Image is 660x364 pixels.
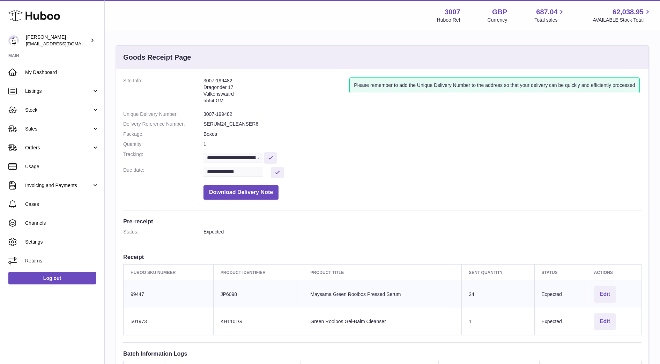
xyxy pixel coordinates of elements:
td: 501973 [124,308,214,335]
td: Maysama Green Rooibos Pressed Serum [303,281,462,308]
span: AVAILABLE Stock Total [593,17,652,23]
span: Invoicing and Payments [25,182,92,189]
a: Log out [8,272,96,284]
div: [PERSON_NAME] [26,34,89,47]
span: Usage [25,163,99,170]
span: Total sales [534,17,565,23]
div: Please remember to add the Unique Delivery Number to the address so that your delivery can be qui... [349,77,639,93]
a: 62,038.95 AVAILABLE Stock Total [593,7,652,23]
td: 24 [462,281,534,308]
button: Download Delivery Note [203,185,279,200]
td: Expected [534,308,587,335]
span: 62,038.95 [613,7,644,17]
td: KH1101G [213,308,303,335]
td: 1 [462,308,534,335]
dd: Boxes [203,131,642,138]
div: Huboo Ref [437,17,460,23]
dt: Delivery Reference Number: [123,121,203,127]
dt: Tracking: [123,151,203,163]
h3: Pre-receipt [123,217,642,225]
td: 99447 [124,281,214,308]
span: [EMAIL_ADDRESS][DOMAIN_NAME] [26,41,103,46]
dd: 1 [203,141,642,148]
td: Expected [534,281,587,308]
dt: Status: [123,229,203,235]
div: Currency [488,17,507,23]
td: JP6098 [213,281,303,308]
th: Huboo SKU Number [124,264,214,281]
button: Edit [594,313,616,330]
th: Product title [303,264,462,281]
span: Stock [25,107,92,113]
dd: 3007-199482 [203,111,642,118]
h3: Batch Information Logs [123,350,642,357]
button: Edit [594,286,616,303]
dt: Unique Delivery Number: [123,111,203,118]
span: 687.04 [536,7,557,17]
span: Channels [25,220,99,226]
h3: Goods Receipt Page [123,53,191,62]
span: Listings [25,88,92,95]
td: Green Rooibos Gel-Balm Cleanser [303,308,462,335]
span: Sales [25,126,92,132]
dd: SERUM24_CLEANSER6 [203,121,642,127]
dd: Expected [203,229,642,235]
span: Settings [25,239,99,245]
address: 3007-199482 Dragonder 17 Valkenswaard 5554 GM [203,77,349,107]
span: Cases [25,201,99,208]
th: Product Identifier [213,264,303,281]
span: My Dashboard [25,69,99,76]
strong: GBP [492,7,507,17]
dt: Package: [123,131,203,138]
img: bevmay@maysama.com [8,35,19,46]
span: Returns [25,258,99,264]
strong: 3007 [445,7,460,17]
th: Status [534,264,587,281]
a: 687.04 Total sales [534,7,565,23]
span: Orders [25,144,92,151]
th: Actions [587,264,641,281]
dt: Site Info: [123,77,203,107]
dt: Due date: [123,167,203,178]
dt: Quantity: [123,141,203,148]
th: Sent Quantity [462,264,534,281]
h3: Receipt [123,253,642,261]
